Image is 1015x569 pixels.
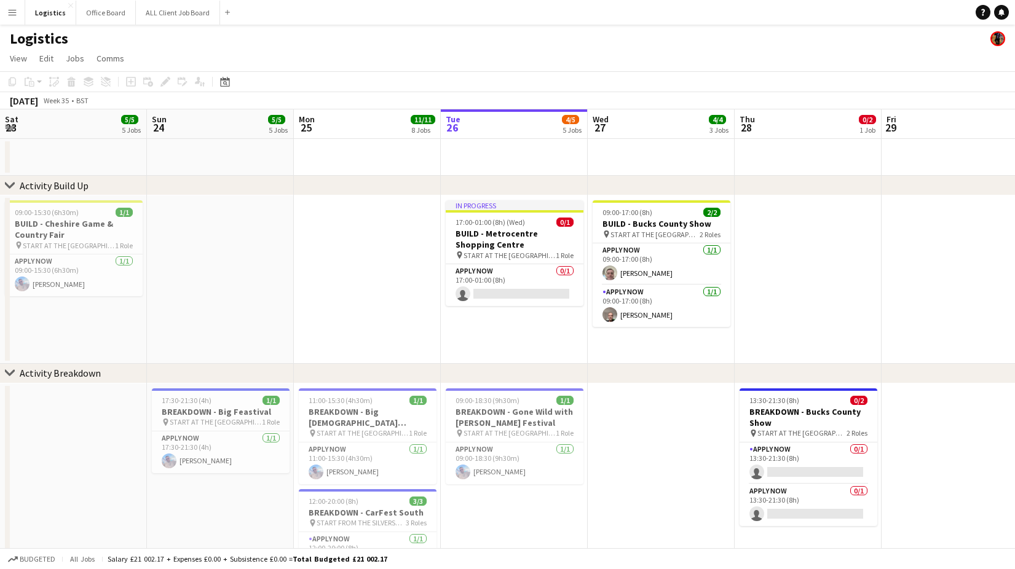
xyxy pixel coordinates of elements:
[34,50,58,66] a: Edit
[115,241,133,250] span: 1 Role
[97,53,124,64] span: Comms
[15,208,79,217] span: 09:00-15:30 (6h30m)
[170,417,262,426] span: START AT THE [GEOGRAPHIC_DATA]
[299,442,436,484] app-card-role: APPLY NOW1/111:00-15:30 (4h30m)[PERSON_NAME]
[150,120,167,135] span: 24
[446,200,583,210] div: In progress
[709,115,726,124] span: 4/4
[5,114,18,125] span: Sat
[446,406,583,428] h3: BREAKDOWN - Gone Wild with [PERSON_NAME] Festival
[859,115,876,124] span: 0/2
[61,50,89,66] a: Jobs
[5,218,143,240] h3: BUILD - Cheshire Game & Country Fair
[738,120,755,135] span: 28
[446,264,583,306] app-card-role: APPLY NOW0/117:00-01:00 (8h)
[406,518,427,527] span: 3 Roles
[297,120,315,135] span: 25
[446,114,460,125] span: Tue
[859,125,875,135] div: 1 Job
[309,496,358,506] span: 12:00-20:00 (8h)
[464,428,556,438] span: START AT THE [GEOGRAPHIC_DATA]
[591,120,609,135] span: 27
[593,114,609,125] span: Wed
[749,396,799,405] span: 13:30-21:30 (8h)
[293,554,387,563] span: Total Budgeted £21 002.17
[740,114,755,125] span: Thu
[464,251,556,260] span: START AT THE [GEOGRAPHIC_DATA]
[409,396,427,405] span: 1/1
[25,1,76,25] button: Logistics
[602,208,652,217] span: 09:00-17:00 (8h)
[446,200,583,306] app-job-card: In progress17:00-01:00 (8h) (Wed)0/1BUILD - Metrocentre Shopping Centre START AT THE [GEOGRAPHIC_...
[152,388,290,473] app-job-card: 17:30-21:30 (4h)1/1BREAKDOWN - Big Feastival START AT THE [GEOGRAPHIC_DATA]1 RoleAPPLY NOW1/117:3...
[68,554,97,563] span: All jobs
[850,396,867,405] span: 0/2
[847,428,867,438] span: 2 Roles
[456,396,519,405] span: 09:00-18:30 (9h30m)
[740,388,877,526] app-job-card: 13:30-21:30 (8h)0/2BREAKDOWN - Bucks County Show START AT THE [GEOGRAPHIC_DATA]2 RolesAPPLY NOW0/...
[563,125,582,135] div: 5 Jobs
[108,554,387,563] div: Salary £21 002.17 + Expenses £0.00 + Subsistence £0.00 =
[740,442,877,484] app-card-role: APPLY NOW0/113:30-21:30 (8h)
[411,115,435,124] span: 11/11
[10,29,68,48] h1: Logistics
[317,518,406,527] span: START FROM THE SILVERSTONE FESTIVAL
[20,179,89,192] div: Activity Build Up
[76,1,136,25] button: Office Board
[41,96,71,105] span: Week 35
[152,431,290,473] app-card-role: APPLY NOW1/117:30-21:30 (4h)[PERSON_NAME]
[5,50,32,66] a: View
[3,120,18,135] span: 23
[66,53,84,64] span: Jobs
[268,115,285,124] span: 5/5
[709,125,729,135] div: 3 Jobs
[990,31,1005,46] app-user-avatar: Desiree Ramsey
[885,120,896,135] span: 29
[446,442,583,484] app-card-role: APPLY NOW1/109:00-18:30 (9h30m)[PERSON_NAME]
[556,251,574,260] span: 1 Role
[299,388,436,484] app-job-card: 11:00-15:30 (4h30m)1/1BREAKDOWN - Big [DEMOGRAPHIC_DATA] Festival START AT THE [GEOGRAPHIC_DATA]1...
[556,428,574,438] span: 1 Role
[5,254,143,296] app-card-role: APPLY NOW1/109:00-15:30 (6h30m)[PERSON_NAME]
[263,396,280,405] span: 1/1
[446,388,583,484] app-job-card: 09:00-18:30 (9h30m)1/1BREAKDOWN - Gone Wild with [PERSON_NAME] Festival START AT THE [GEOGRAPHIC_...
[39,53,53,64] span: Edit
[593,200,730,327] app-job-card: 09:00-17:00 (8h)2/2BUILD - Bucks County Show START AT THE [GEOGRAPHIC_DATA]2 RolesAPPLY NOW1/109:...
[887,114,896,125] span: Fri
[116,208,133,217] span: 1/1
[10,95,38,107] div: [DATE]
[20,367,101,379] div: Activity Breakdown
[610,230,700,239] span: START AT THE [GEOGRAPHIC_DATA]
[136,1,220,25] button: ALL Client Job Board
[162,396,211,405] span: 17:30-21:30 (4h)
[92,50,129,66] a: Comms
[121,115,138,124] span: 5/5
[411,125,435,135] div: 8 Jobs
[593,243,730,285] app-card-role: APPLY NOW1/109:00-17:00 (8h)[PERSON_NAME]
[152,114,167,125] span: Sun
[409,428,427,438] span: 1 Role
[703,208,721,217] span: 2/2
[409,496,427,506] span: 3/3
[299,406,436,428] h3: BREAKDOWN - Big [DEMOGRAPHIC_DATA] Festival
[76,96,89,105] div: BST
[20,555,55,563] span: Budgeted
[757,428,847,438] span: START AT THE [GEOGRAPHIC_DATA]
[152,406,290,417] h3: BREAKDOWN - Big Feastival
[446,228,583,250] h3: BUILD - Metrocentre Shopping Centre
[299,114,315,125] span: Mon
[309,396,373,405] span: 11:00-15:30 (4h30m)
[5,200,143,296] app-job-card: 09:00-15:30 (6h30m)1/1BUILD - Cheshire Game & Country Fair START AT THE [GEOGRAPHIC_DATA]1 RoleAP...
[700,230,721,239] span: 2 Roles
[122,125,141,135] div: 5 Jobs
[593,285,730,327] app-card-role: APPLY NOW1/109:00-17:00 (8h)[PERSON_NAME]
[23,241,115,250] span: START AT THE [GEOGRAPHIC_DATA]
[10,53,27,64] span: View
[262,417,280,426] span: 1 Role
[562,115,579,124] span: 4/5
